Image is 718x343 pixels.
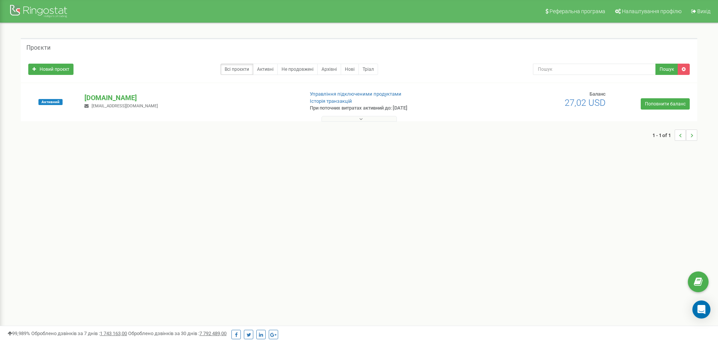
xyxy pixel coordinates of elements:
input: Пошук [533,64,656,75]
span: Налаштування профілю [622,8,681,14]
button: Пошук [655,64,678,75]
span: Вихід [697,8,710,14]
a: Новий проєкт [28,64,73,75]
h5: Проєкти [26,44,51,51]
nav: ... [652,122,697,148]
a: Історія транзакцій [310,98,352,104]
span: [EMAIL_ADDRESS][DOMAIN_NAME] [92,104,158,108]
a: Активні [253,64,278,75]
p: [DOMAIN_NAME] [84,93,297,103]
a: Не продовжені [277,64,318,75]
p: При поточних витратах активний до: [DATE] [310,105,467,112]
span: Баланс [589,91,606,97]
a: Поповнити баланс [641,98,690,110]
span: Реферальна програма [550,8,605,14]
a: Всі проєкти [220,64,253,75]
span: 99,989% [8,331,30,336]
span: Оброблено дзвінків за 7 днів : [31,331,127,336]
a: Архівні [317,64,341,75]
span: 1 - 1 of 1 [652,130,675,141]
a: Управління підключеними продуктами [310,91,401,97]
span: Активний [38,99,63,105]
u: 1 743 163,00 [100,331,127,336]
a: Нові [341,64,359,75]
a: Тріал [358,64,378,75]
div: Open Intercom Messenger [692,300,710,319]
span: Оброблено дзвінків за 30 днів : [128,331,227,336]
span: 27,02 USD [565,98,606,108]
u: 7 792 489,00 [199,331,227,336]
